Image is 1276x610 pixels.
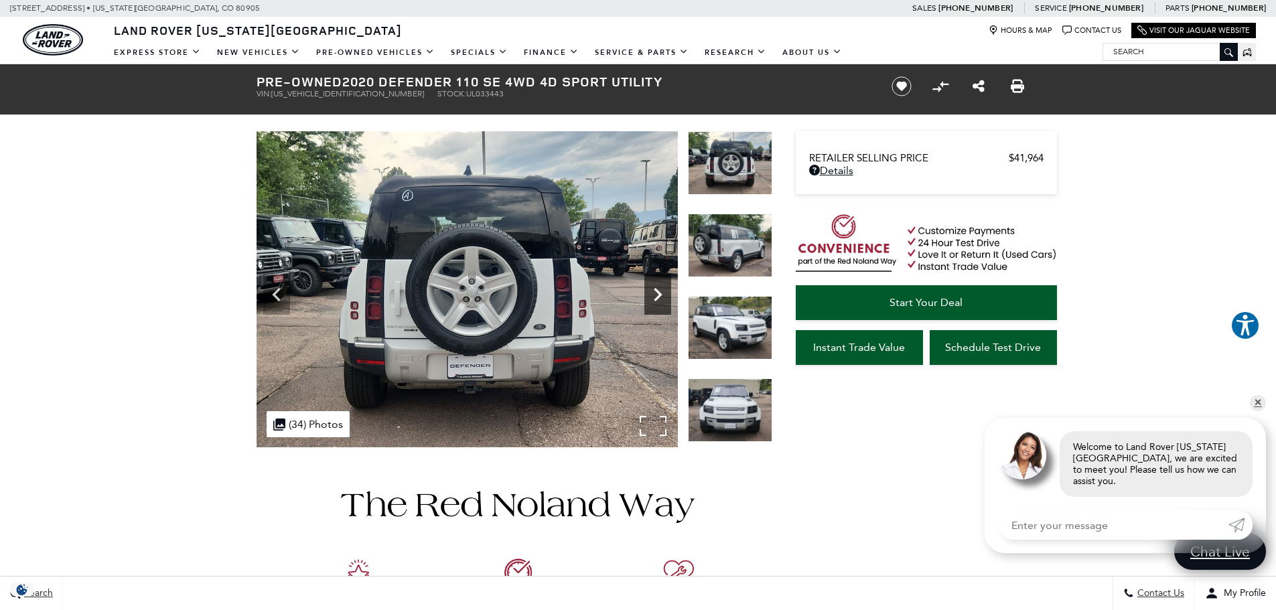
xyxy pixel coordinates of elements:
[973,78,985,94] a: Share this Pre-Owned 2020 Defender 110 SE 4WD 4D Sport Utility
[1011,78,1024,94] a: Print this Pre-Owned 2020 Defender 110 SE 4WD 4D Sport Utility
[1218,588,1266,599] span: My Profile
[106,22,410,38] a: Land Rover [US_STATE][GEOGRAPHIC_DATA]
[688,296,772,360] img: Used 2020 Fuji White Land Rover SE image 14
[796,330,923,365] a: Instant Trade Value
[796,285,1057,320] a: Start Your Deal
[688,214,772,277] img: Used 2020 Fuji White Land Rover SE image 13
[106,41,209,64] a: EXPRESS STORE
[912,3,936,13] span: Sales
[1165,3,1190,13] span: Parts
[1103,44,1237,60] input: Search
[809,164,1044,177] a: Details
[887,76,916,97] button: Save vehicle
[263,275,290,315] div: Previous
[1137,25,1250,35] a: Visit Our Jaguar Website
[7,583,38,597] section: Click to Open Cookie Consent Modal
[10,3,260,13] a: [STREET_ADDRESS] • [US_STATE][GEOGRAPHIC_DATA], CO 80905
[7,583,38,597] img: Opt-Out Icon
[1062,25,1121,35] a: Contact Us
[1069,3,1143,13] a: [PHONE_NUMBER]
[106,41,850,64] nav: Main Navigation
[437,89,466,98] span: Stock:
[587,41,697,64] a: Service & Parts
[466,89,504,98] span: UL033443
[1060,431,1253,497] div: Welcome to Land Rover [US_STATE][GEOGRAPHIC_DATA], we are excited to meet you! Please tell us how...
[271,89,424,98] span: [US_VEHICLE_IDENTIFICATION_NUMBER]
[23,24,83,56] a: land-rover
[257,72,342,90] strong: Pre-Owned
[688,378,772,442] img: Used 2020 Fuji White Land Rover SE image 15
[688,131,772,195] img: Used 2020 Fuji White Land Rover SE image 12
[308,41,443,64] a: Pre-Owned Vehicles
[1192,3,1266,13] a: [PHONE_NUMBER]
[267,411,350,437] div: (34) Photos
[257,74,869,89] h1: 2020 Defender 110 SE 4WD 4D Sport Utility
[930,330,1057,365] a: Schedule Test Drive
[644,275,671,315] div: Next
[443,41,516,64] a: Specials
[257,131,678,447] img: Used 2020 Fuji White Land Rover SE image 12
[774,41,850,64] a: About Us
[945,341,1041,354] span: Schedule Test Drive
[257,89,271,98] span: VIN:
[930,76,950,96] button: Compare Vehicle
[1195,577,1276,610] button: Open user profile menu
[989,25,1052,35] a: Hours & Map
[1228,510,1253,540] a: Submit
[890,296,963,309] span: Start Your Deal
[209,41,308,64] a: New Vehicles
[1230,311,1260,343] aside: Accessibility Help Desk
[1035,3,1066,13] span: Service
[1009,152,1044,164] span: $41,964
[813,341,905,354] span: Instant Trade Value
[1230,311,1260,340] button: Explore your accessibility options
[938,3,1013,13] a: [PHONE_NUMBER]
[1134,588,1184,599] span: Contact Us
[809,152,1044,164] a: Retailer Selling Price $41,964
[23,24,83,56] img: Land Rover
[114,22,402,38] span: Land Rover [US_STATE][GEOGRAPHIC_DATA]
[998,510,1228,540] input: Enter your message
[516,41,587,64] a: Finance
[998,431,1046,479] img: Agent profile photo
[809,152,1009,164] span: Retailer Selling Price
[697,41,774,64] a: Research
